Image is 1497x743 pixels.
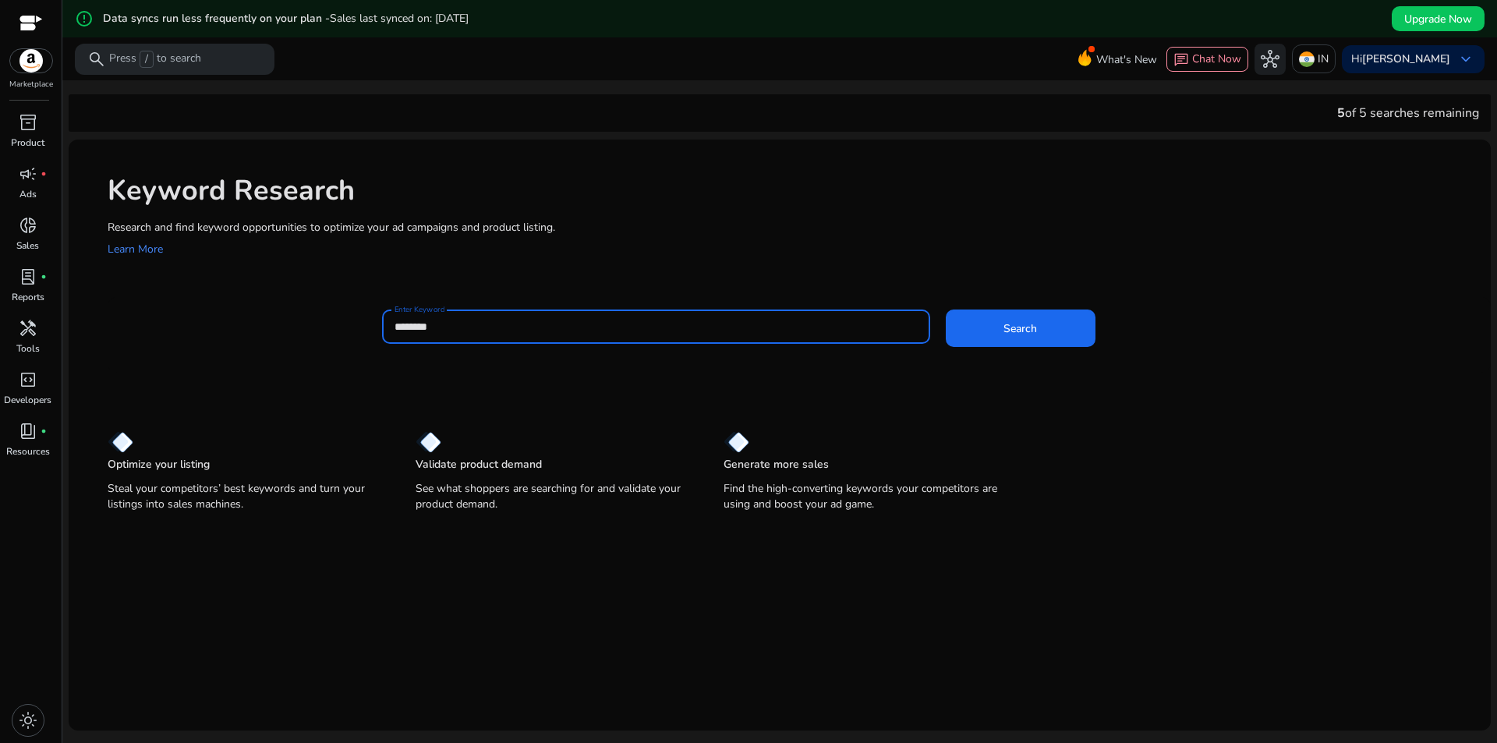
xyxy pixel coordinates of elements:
[4,393,51,407] p: Developers
[108,174,1475,207] h1: Keyword Research
[9,79,53,90] p: Marketplace
[6,444,50,458] p: Resources
[19,216,37,235] span: donut_small
[19,267,37,286] span: lab_profile
[103,12,469,26] h5: Data syncs run less frequently on your plan -
[1337,104,1345,122] span: 5
[87,50,106,69] span: search
[108,242,163,257] a: Learn More
[724,431,749,453] img: diamond.svg
[724,481,1000,512] p: Find the high-converting keywords your competitors are using and boost your ad game.
[1362,51,1450,66] b: [PERSON_NAME]
[1299,51,1315,67] img: in.svg
[1337,104,1479,122] div: of 5 searches remaining
[108,457,210,472] p: Optimize your listing
[1404,11,1472,27] span: Upgrade Now
[724,457,829,472] p: Generate more sales
[1003,320,1037,337] span: Search
[946,310,1095,347] button: Search
[108,481,384,512] p: Steal your competitors’ best keywords and turn your listings into sales machines.
[10,49,52,73] img: amazon.svg
[41,428,47,434] span: fiber_manual_record
[330,11,469,26] span: Sales last synced on: [DATE]
[19,370,37,389] span: code_blocks
[108,431,133,453] img: diamond.svg
[416,481,692,512] p: See what shoppers are searching for and validate your product demand.
[1456,50,1475,69] span: keyboard_arrow_down
[41,274,47,280] span: fiber_manual_record
[109,51,201,68] p: Press to search
[1192,51,1241,66] span: Chat Now
[1255,44,1286,75] button: hub
[19,319,37,338] span: handyman
[19,187,37,201] p: Ads
[12,290,44,304] p: Reports
[16,239,39,253] p: Sales
[416,431,441,453] img: diamond.svg
[16,341,40,356] p: Tools
[1166,47,1248,72] button: chatChat Now
[11,136,44,150] p: Product
[1261,50,1279,69] span: hub
[19,165,37,183] span: campaign
[416,457,542,472] p: Validate product demand
[19,422,37,440] span: book_4
[1318,45,1329,73] p: IN
[1173,52,1189,68] span: chat
[1096,46,1157,73] span: What's New
[108,219,1475,235] p: Research and find keyword opportunities to optimize your ad campaigns and product listing.
[140,51,154,68] span: /
[41,171,47,177] span: fiber_manual_record
[1351,54,1450,65] p: Hi
[75,9,94,28] mat-icon: error_outline
[395,304,444,315] mat-label: Enter Keyword
[1392,6,1485,31] button: Upgrade Now
[19,711,37,730] span: light_mode
[19,113,37,132] span: inventory_2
